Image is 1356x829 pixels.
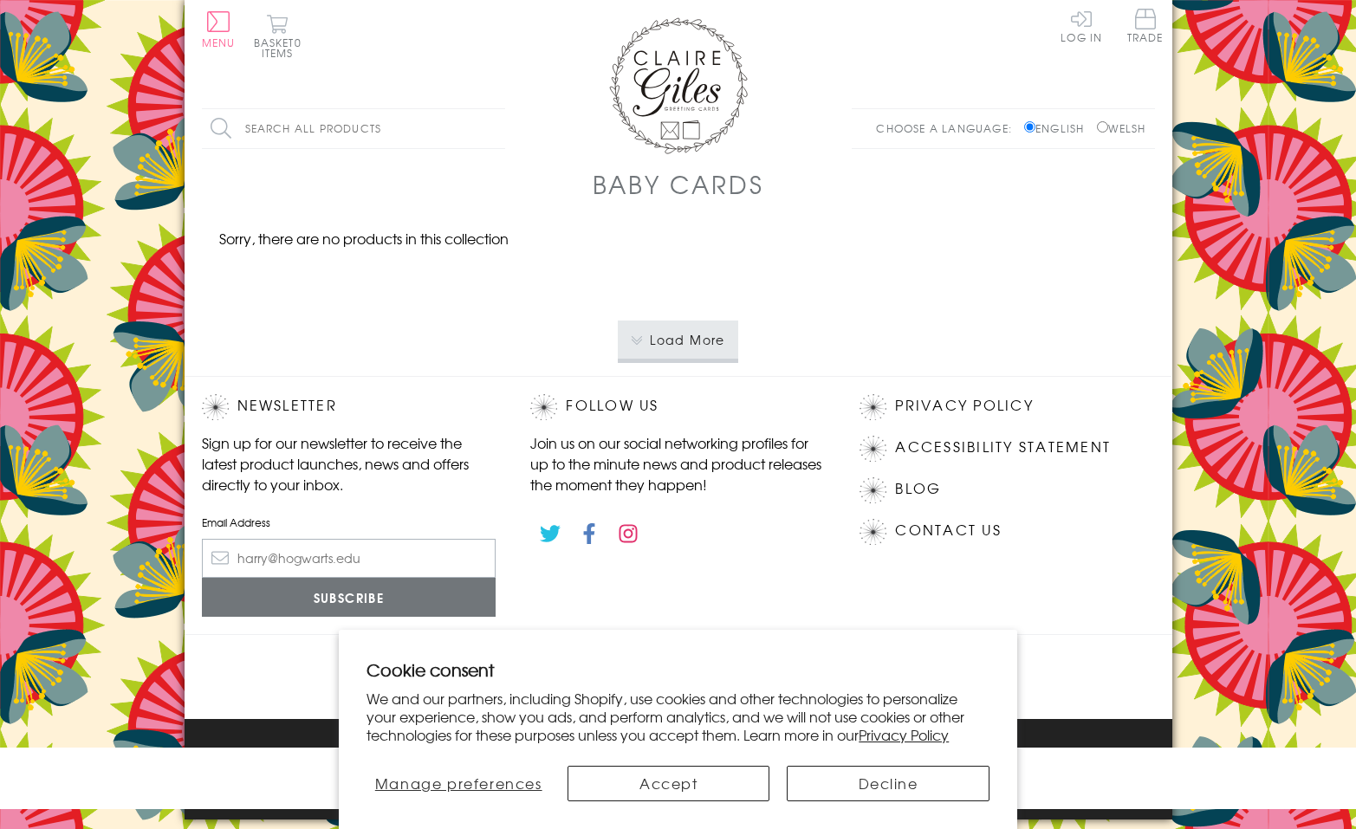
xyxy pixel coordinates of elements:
[367,766,550,801] button: Manage preferences
[618,321,738,359] button: Load More
[593,166,764,202] h1: Baby Cards
[1024,121,1035,133] input: English
[1127,9,1164,46] a: Trade
[202,515,496,530] label: Email Address
[202,228,526,249] p: Sorry, there are no products in this collection
[202,578,496,617] input: Subscribe
[202,432,496,495] p: Sign up for our newsletter to receive the latest product launches, news and offers directly to yo...
[876,120,1021,136] p: Choose a language:
[202,109,505,148] input: Search all products
[202,11,236,48] button: Menu
[895,477,941,501] a: Blog
[488,109,505,148] input: Search
[1127,9,1164,42] span: Trade
[202,539,496,578] input: harry@hogwarts.edu
[1024,120,1093,136] label: English
[202,35,236,50] span: Menu
[1097,120,1146,136] label: Welsh
[859,724,949,745] a: Privacy Policy
[1061,9,1102,42] a: Log In
[1097,121,1108,133] input: Welsh
[254,14,302,58] button: Basket0 items
[367,690,989,743] p: We and our partners, including Shopify, use cookies and other technologies to personalize your ex...
[609,17,748,154] img: Claire Giles Greetings Cards
[367,657,989,682] h2: Cookie consent
[568,766,769,801] button: Accept
[530,394,825,420] h2: Follow Us
[895,394,1033,418] a: Privacy Policy
[375,773,542,793] span: Manage preferences
[787,766,989,801] button: Decline
[895,519,1001,542] a: Contact Us
[262,35,302,61] span: 0 items
[530,432,825,495] p: Join us on our social networking profiles for up to the minute news and product releases the mome...
[202,394,496,420] h2: Newsletter
[895,436,1111,459] a: Accessibility Statement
